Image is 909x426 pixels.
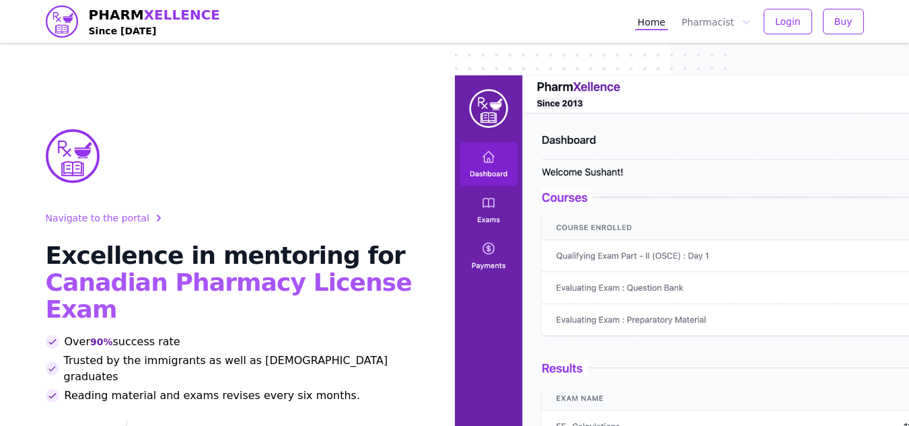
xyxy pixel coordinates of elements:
[635,13,668,30] a: Home
[65,388,361,404] span: Reading material and exams revises every six months.
[90,335,113,349] span: 90%
[834,15,852,28] span: Buy
[679,13,753,30] button: Pharmacist
[65,334,180,350] span: Over success rate
[775,15,801,28] span: Login
[89,24,221,38] h4: Since [DATE]
[46,5,78,38] img: PharmXellence logo
[764,9,812,34] button: Login
[823,9,864,34] button: Buy
[89,5,221,24] span: PHARM
[144,7,220,23] span: XELLENCE
[46,129,100,183] img: PharmXellence Logo
[46,242,405,269] span: Excellence in mentoring for
[46,269,412,323] span: Canadian Pharmacy License Exam
[46,211,149,225] span: Navigate to the portal
[64,353,423,385] span: Trusted by the immigrants as well as [DEMOGRAPHIC_DATA] graduates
